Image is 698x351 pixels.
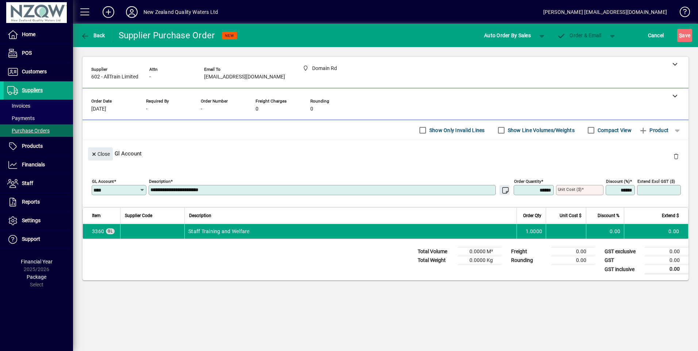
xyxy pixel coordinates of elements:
[7,128,50,134] span: Purchase Orders
[91,74,138,80] span: 602 - AllTrain Limited
[4,230,73,248] a: Support
[7,103,30,109] span: Invoices
[679,30,690,41] span: ave
[22,31,35,37] span: Home
[4,156,73,174] a: Financials
[4,100,73,112] a: Invoices
[201,106,202,112] span: -
[81,32,105,38] span: Back
[4,174,73,193] a: Staff
[22,217,41,223] span: Settings
[646,29,666,42] button: Cancel
[125,212,152,220] span: Supplier Code
[120,5,143,19] button: Profile
[310,106,313,112] span: 0
[143,6,218,18] div: New Zealand Quality Waters Ltd
[558,187,582,192] mat-label: Unit Cost ($)
[414,256,458,265] td: Total Weight
[149,179,170,184] mat-label: Description
[73,29,113,42] app-page-header-button: Back
[480,29,534,42] button: Auto Order By Sales
[91,148,110,160] span: Close
[4,63,73,81] a: Customers
[22,236,40,242] span: Support
[4,124,73,137] a: Purchase Orders
[22,162,45,167] span: Financials
[204,74,285,80] span: [EMAIL_ADDRESS][DOMAIN_NAME]
[149,74,151,80] span: -
[22,143,43,149] span: Products
[598,212,620,220] span: Discount %
[551,256,595,265] td: 0.00
[507,247,551,256] td: Freight
[560,212,582,220] span: Unit Cost $
[27,274,46,280] span: Package
[484,30,531,41] span: Auto Order By Sales
[645,247,689,256] td: 0.00
[601,256,645,265] td: GST
[667,153,685,159] app-page-header-button: Delete
[21,259,53,265] span: Financial Year
[586,224,624,239] td: 0.00
[667,147,685,165] button: Delete
[92,212,101,220] span: Item
[648,30,664,41] span: Cancel
[514,179,541,184] mat-label: Order Quantity
[4,193,73,211] a: Reports
[601,247,645,256] td: GST exclusive
[108,229,113,233] span: GL
[22,180,33,186] span: Staff
[679,32,682,38] span: S
[557,32,602,38] span: Order & Email
[22,87,43,93] span: Suppliers
[4,137,73,155] a: Products
[645,265,689,274] td: 0.00
[674,1,689,25] a: Knowledge Base
[428,127,485,134] label: Show Only Invalid Lines
[7,115,35,121] span: Payments
[458,247,502,256] td: 0.0000 M³
[22,69,47,74] span: Customers
[414,247,458,256] td: Total Volume
[624,224,688,239] td: 0.00
[637,179,675,184] mat-label: Extend excl GST ($)
[91,106,106,112] span: [DATE]
[662,212,679,220] span: Extend $
[79,29,107,42] button: Back
[83,140,689,167] div: Gl Account
[225,33,234,38] span: NEW
[22,199,40,205] span: Reports
[92,228,104,235] span: Staff Training and Welfare
[4,112,73,124] a: Payments
[256,106,258,112] span: 0
[606,179,630,184] mat-label: Discount (%)
[506,127,575,134] label: Show Line Volumes/Weights
[458,256,502,265] td: 0.0000 Kg
[86,150,115,157] app-page-header-button: Close
[4,44,73,62] a: POS
[92,179,114,184] mat-label: GL Account
[507,256,551,265] td: Rounding
[4,26,73,44] a: Home
[517,224,546,239] td: 1.0000
[88,147,113,161] button: Close
[596,127,632,134] label: Compact View
[645,256,689,265] td: 0.00
[551,247,595,256] td: 0.00
[523,212,541,220] span: Order Qty
[543,6,667,18] div: [PERSON_NAME] [EMAIL_ADDRESS][DOMAIN_NAME]
[677,29,692,42] button: Save
[189,212,211,220] span: Description
[188,228,250,235] span: Staff Training and Welfare
[119,30,215,41] div: Supplier Purchase Order
[553,29,605,42] button: Order & Email
[97,5,120,19] button: Add
[146,106,147,112] span: -
[601,265,645,274] td: GST inclusive
[22,50,32,56] span: POS
[4,212,73,230] a: Settings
